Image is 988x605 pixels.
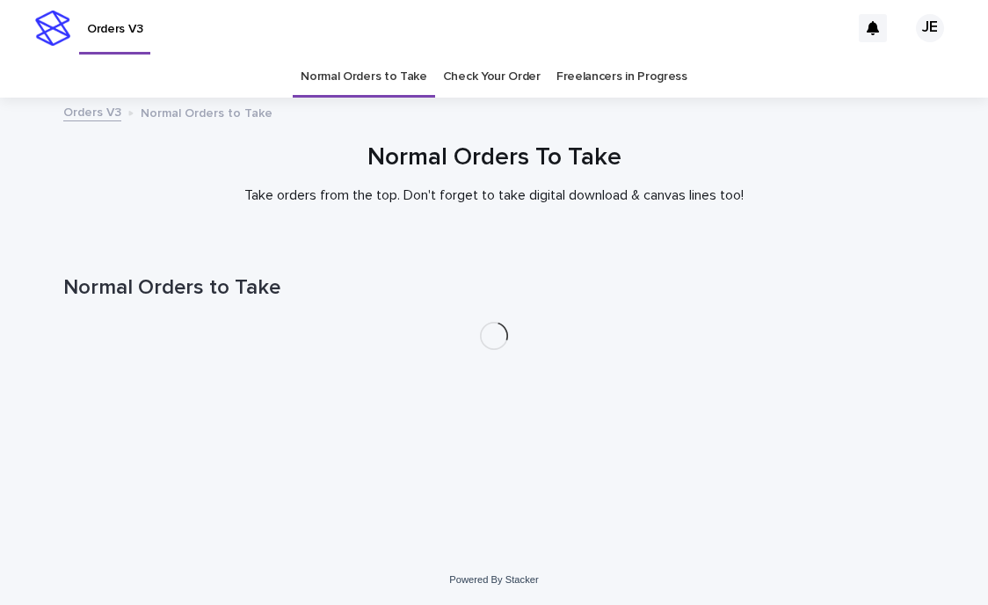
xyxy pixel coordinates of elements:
[449,574,538,585] a: Powered By Stacker
[63,275,925,301] h1: Normal Orders to Take
[141,102,272,121] p: Normal Orders to Take
[63,143,925,173] h1: Normal Orders To Take
[142,187,846,204] p: Take orders from the top. Don't forget to take digital download & canvas lines too!
[556,56,687,98] a: Freelancers in Progress
[916,14,944,42] div: JE
[63,101,121,121] a: Orders V3
[35,11,70,46] img: stacker-logo-s-only.png
[443,56,541,98] a: Check Your Order
[301,56,427,98] a: Normal Orders to Take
